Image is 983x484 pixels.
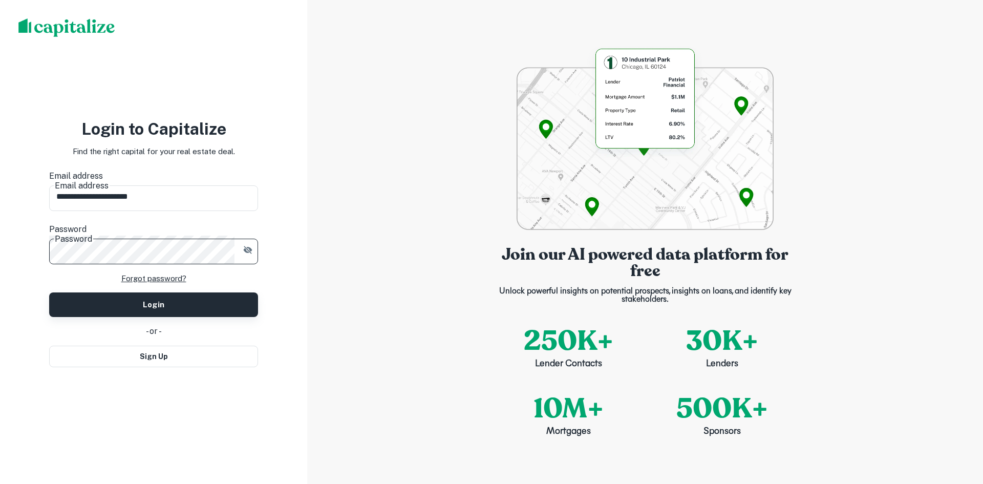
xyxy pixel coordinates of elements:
[517,46,773,230] img: login-bg
[706,357,738,371] p: Lenders
[18,18,115,37] img: capitalize-logo.png
[49,117,258,141] h3: Login to Capitalize
[49,325,258,338] div: - or -
[686,320,758,362] p: 30K+
[491,246,799,279] p: Join our AI powered data platform for free
[49,346,258,367] button: Sign Up
[524,320,613,362] p: 250K+
[121,272,186,285] a: Forgot password?
[546,425,591,439] p: Mortgages
[932,402,983,451] iframe: Chat Widget
[49,292,258,317] button: Login
[491,287,799,304] p: Unlock powerful insights on potential prospects, insights on loans, and identify key stakeholders.
[49,170,258,182] label: Email address
[703,425,741,439] p: Sponsors
[676,388,768,429] p: 500K+
[73,145,235,158] p: Find the right capital for your real estate deal.
[535,357,602,371] p: Lender Contacts
[533,388,604,429] p: 10M+
[49,223,258,236] label: Password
